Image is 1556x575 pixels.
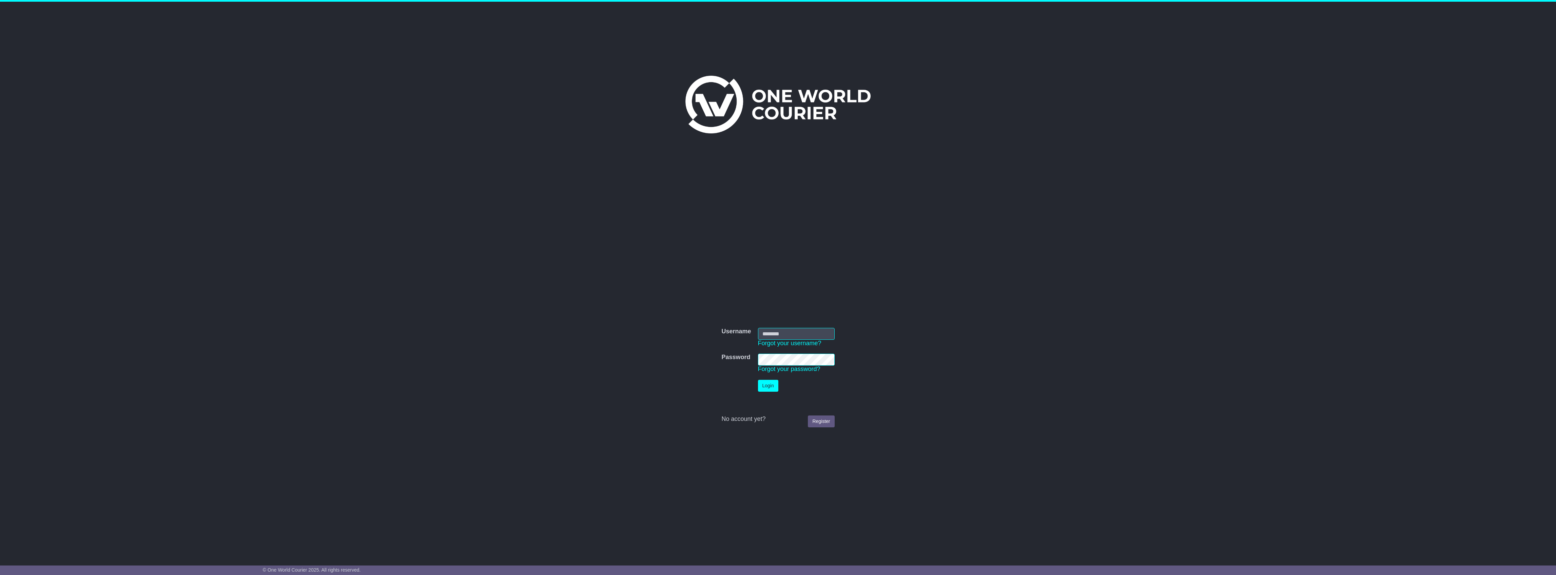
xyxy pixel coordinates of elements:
span: © One World Courier 2025. All rights reserved. [263,567,361,573]
a: Register [808,415,834,427]
label: Username [721,328,751,335]
button: Login [758,380,778,392]
a: Forgot your password? [758,366,820,372]
a: Forgot your username? [758,340,821,347]
div: No account yet? [721,415,834,423]
label: Password [721,354,750,361]
img: One World [685,76,871,133]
